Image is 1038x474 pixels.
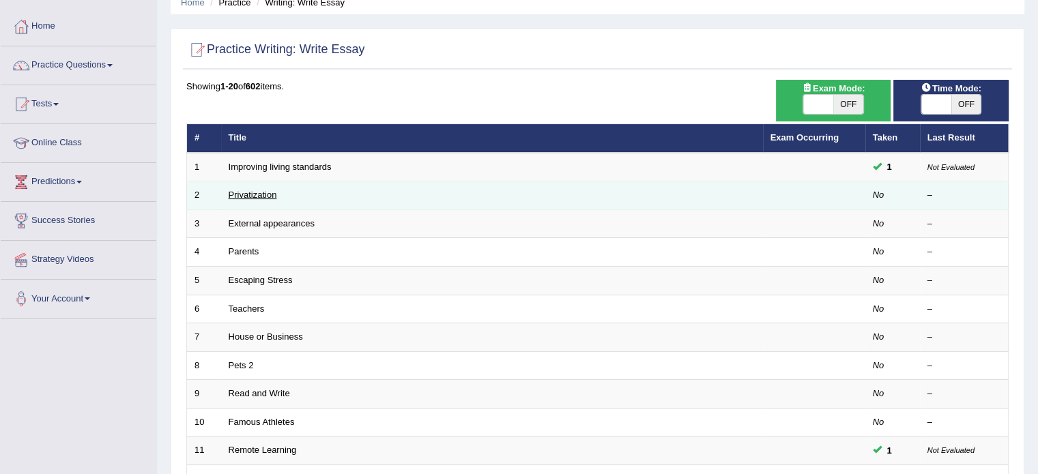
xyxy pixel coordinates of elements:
[927,246,1001,258] div: –
[186,40,364,60] h2: Practice Writing: Write Essay
[229,417,295,427] a: Famous Athletes
[1,85,156,119] a: Tests
[916,81,987,95] span: Time Mode:
[833,95,863,114] span: OFF
[187,209,221,238] td: 3
[221,124,763,153] th: Title
[927,189,1001,202] div: –
[927,303,1001,316] div: –
[229,162,332,172] a: Improving living standards
[882,160,897,174] span: You can still take this question
[187,181,221,210] td: 2
[1,46,156,80] a: Practice Questions
[229,445,297,455] a: Remote Learning
[1,241,156,275] a: Strategy Videos
[187,238,221,267] td: 4
[1,163,156,197] a: Predictions
[187,351,221,380] td: 8
[873,218,884,228] em: No
[246,81,261,91] b: 602
[927,218,1001,231] div: –
[229,218,315,228] a: External appearances
[229,190,277,200] a: Privatization
[229,246,259,256] a: Parents
[187,408,221,436] td: 10
[187,267,221,295] td: 5
[1,280,156,314] a: Your Account
[873,360,884,370] em: No
[187,380,221,409] td: 9
[187,295,221,323] td: 6
[873,417,884,427] em: No
[187,124,221,153] th: #
[927,446,975,454] small: Not Evaluated
[927,331,1001,344] div: –
[229,388,290,398] a: Read and Write
[927,416,1001,429] div: –
[229,275,293,285] a: Escaping Stress
[927,359,1001,372] div: –
[776,80,891,121] div: Show exams occurring in exams
[187,153,221,181] td: 1
[951,95,981,114] span: OFF
[229,331,303,342] a: House or Business
[229,303,265,314] a: Teachers
[882,443,897,458] span: You can still take this question
[229,360,254,370] a: Pets 2
[873,246,884,256] em: No
[873,388,884,398] em: No
[220,81,238,91] b: 1-20
[796,81,870,95] span: Exam Mode:
[927,163,975,171] small: Not Evaluated
[873,275,884,285] em: No
[1,202,156,236] a: Success Stories
[186,80,1009,93] div: Showing of items.
[865,124,920,153] th: Taken
[873,331,884,342] em: No
[873,190,884,200] em: No
[927,387,1001,400] div: –
[927,274,1001,287] div: –
[873,303,884,314] em: No
[187,436,221,465] td: 11
[187,323,221,352] td: 7
[1,124,156,158] a: Online Class
[1,8,156,42] a: Home
[920,124,1009,153] th: Last Result
[770,132,839,143] a: Exam Occurring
